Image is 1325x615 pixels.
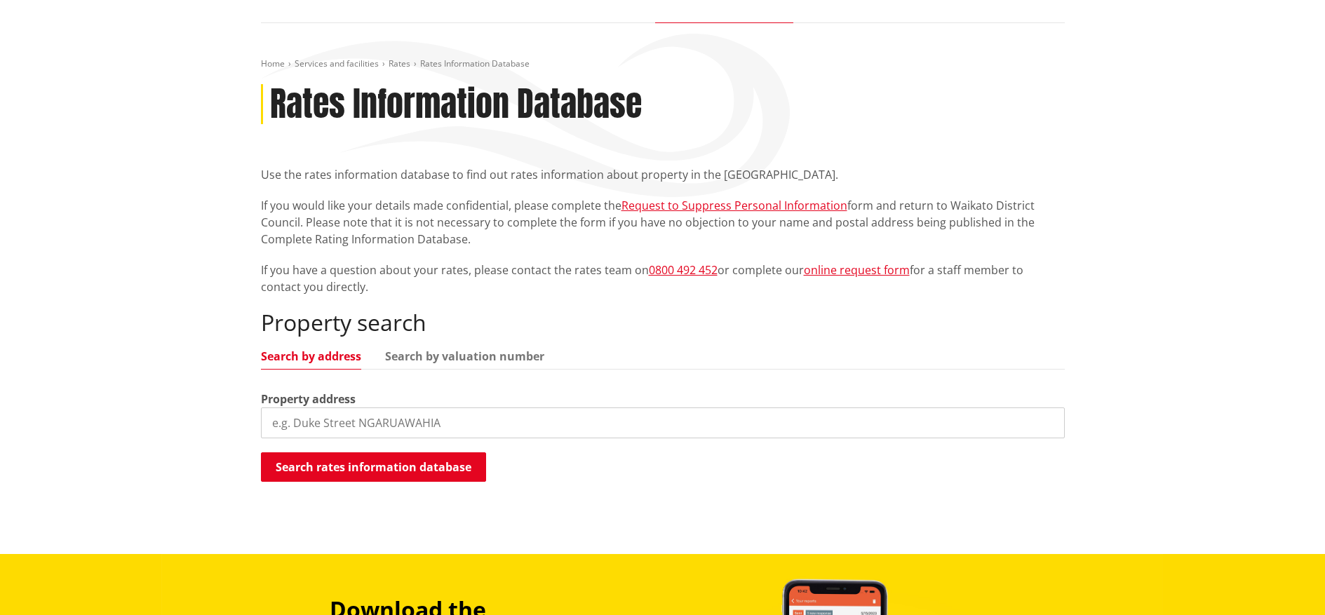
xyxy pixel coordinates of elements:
p: If you would like your details made confidential, please complete the form and return to Waikato ... [261,197,1065,248]
h2: Property search [261,309,1065,336]
a: Rates [389,58,410,69]
a: Search by valuation number [385,351,544,362]
a: Request to Suppress Personal Information [621,198,847,213]
a: Search by address [261,351,361,362]
h1: Rates Information Database [270,84,642,125]
label: Property address [261,391,356,407]
input: e.g. Duke Street NGARUAWAHIA [261,407,1065,438]
iframe: Messenger Launcher [1260,556,1311,607]
p: Use the rates information database to find out rates information about property in the [GEOGRAPHI... [261,166,1065,183]
button: Search rates information database [261,452,486,482]
nav: breadcrumb [261,58,1065,70]
a: Services and facilities [295,58,379,69]
p: If you have a question about your rates, please contact the rates team on or complete our for a s... [261,262,1065,295]
a: online request form [804,262,910,278]
a: 0800 492 452 [649,262,718,278]
span: Rates Information Database [420,58,530,69]
a: Home [261,58,285,69]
